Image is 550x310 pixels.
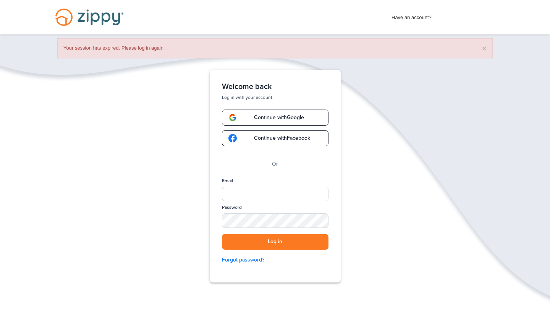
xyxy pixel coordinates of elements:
[222,94,328,100] p: Log in with your account.
[57,38,493,58] div: Your session has expired. Please log in again.
[222,213,328,228] input: Password
[246,115,304,120] span: Continue with Google
[222,187,328,201] input: Email
[482,44,487,52] button: ×
[228,113,237,122] img: google-logo
[222,82,328,91] h1: Welcome back
[272,160,278,168] p: Or
[222,110,328,126] a: google-logoContinue withGoogle
[391,10,432,22] span: Have an account?
[222,178,233,184] label: Email
[222,256,328,264] a: Forgot password?
[222,204,242,211] label: Password
[246,136,310,141] span: Continue with Facebook
[222,234,328,250] button: Log in
[228,134,237,142] img: google-logo
[222,130,328,146] a: google-logoContinue withFacebook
